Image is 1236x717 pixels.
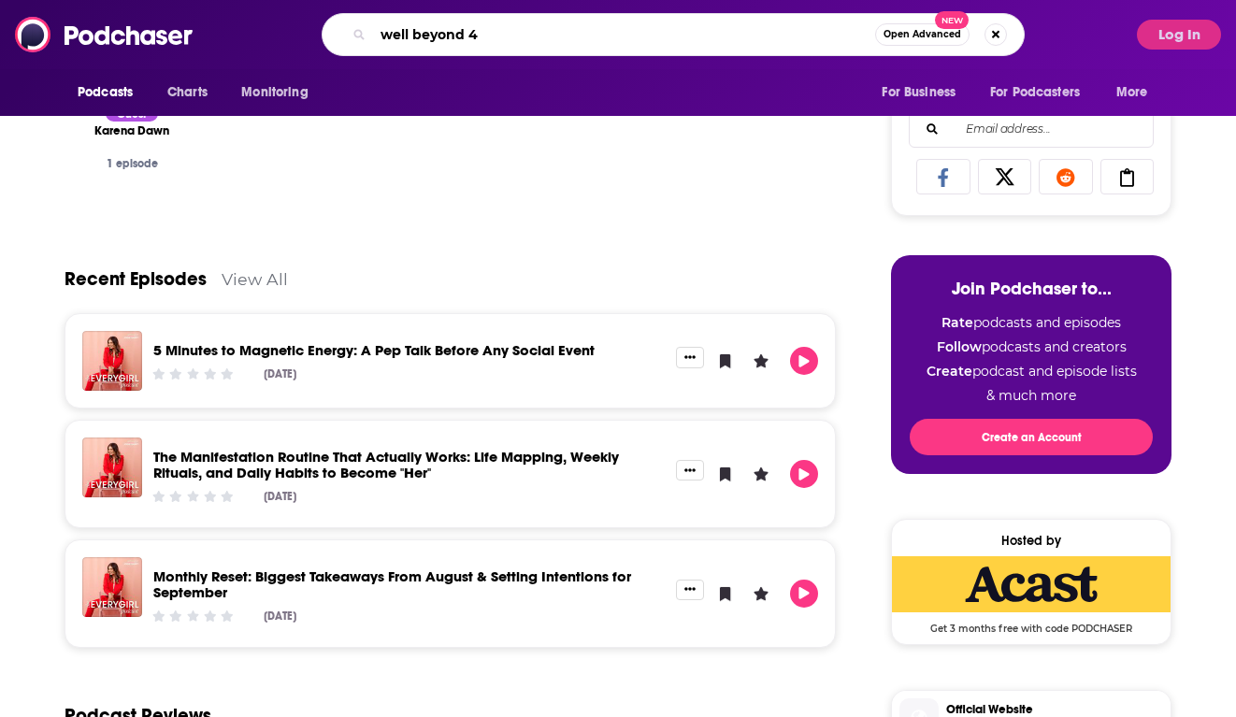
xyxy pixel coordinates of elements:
strong: Rate [941,314,973,331]
a: 5 Minutes to Magnetic Energy: A Pep Talk Before Any Social Event [153,341,595,359]
button: Bookmark Episode [711,347,740,375]
span: Get 3 months free with code PODCHASER [892,612,1171,635]
a: Karena Dawn [94,123,169,138]
button: open menu [869,75,979,110]
button: Bookmark Episode [711,580,740,608]
span: Charts [167,79,208,106]
span: Podcasts [78,79,133,106]
button: open menu [228,75,332,110]
input: Search podcasts, credits, & more... [373,20,875,50]
button: Leave a Rating [747,347,775,375]
h3: Join Podchaser to... [910,278,1153,299]
span: For Business [882,79,956,106]
a: Copy Link [1100,159,1155,194]
button: Leave a Rating [747,460,775,488]
span: For Podcasters [990,79,1080,106]
div: Community Rating: 0 out of 5 [151,490,236,504]
img: Monthly Reset: Biggest Takeaways From August & Setting Intentions for September [82,557,142,617]
li: podcasts and episodes [910,314,1153,331]
a: Monthly Reset: Biggest Takeaways From August & Setting Intentions for September [153,567,631,601]
a: Share on Facebook [916,159,970,194]
div: Community Rating: 0 out of 5 [151,609,236,623]
div: [DATE] [264,609,296,623]
div: [DATE] [264,367,296,380]
button: Show More Button [676,347,704,367]
button: Play [790,460,818,488]
a: The Manifestation Routine That Actually Works: Life Mapping, Weekly Rituals, and Daily Habits to ... [153,448,619,481]
img: Acast Deal: Get 3 months free with code PODCHASER [892,556,1171,612]
button: Play [790,347,818,375]
li: & much more [910,387,1153,404]
button: open menu [1103,75,1171,110]
div: Hosted by [892,533,1171,549]
div: Search followers [909,110,1154,148]
strong: Follow [937,338,982,355]
button: Show More Button [676,460,704,480]
img: The Manifestation Routine That Actually Works: Life Mapping, Weekly Rituals, and Daily Habits to ... [82,437,142,497]
input: Email address... [925,111,1138,147]
button: Log In [1137,20,1221,50]
span: Open Advanced [884,30,961,39]
button: Leave a Rating [747,580,775,608]
a: Recent Episodes [65,267,207,291]
div: [DATE] [264,490,296,503]
span: New [935,11,969,29]
img: 5 Minutes to Magnetic Energy: A Pep Talk Before Any Social Event [82,331,142,391]
a: Charts [155,75,219,110]
div: Community Rating: 0 out of 5 [151,367,236,381]
li: podcasts and creators [910,338,1153,355]
strong: Create [927,363,972,380]
button: Create an Account [910,419,1153,455]
a: Share on X/Twitter [978,159,1032,194]
img: Podchaser - Follow, Share and Rate Podcasts [15,17,194,52]
li: podcast and episode lists [910,363,1153,380]
div: Search podcasts, credits, & more... [322,13,1025,56]
button: Show More Button [676,580,704,600]
button: Open AdvancedNew [875,23,970,46]
a: Acast Deal: Get 3 months free with code PODCHASER [892,556,1171,633]
span: Monitoring [241,79,308,106]
button: Play [790,580,818,608]
button: Bookmark Episode [711,460,740,488]
a: View All [222,269,288,289]
span: More [1116,79,1148,106]
div: 1 episode [79,157,184,170]
button: open menu [978,75,1107,110]
a: Share on Reddit [1039,159,1093,194]
button: open menu [65,75,157,110]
